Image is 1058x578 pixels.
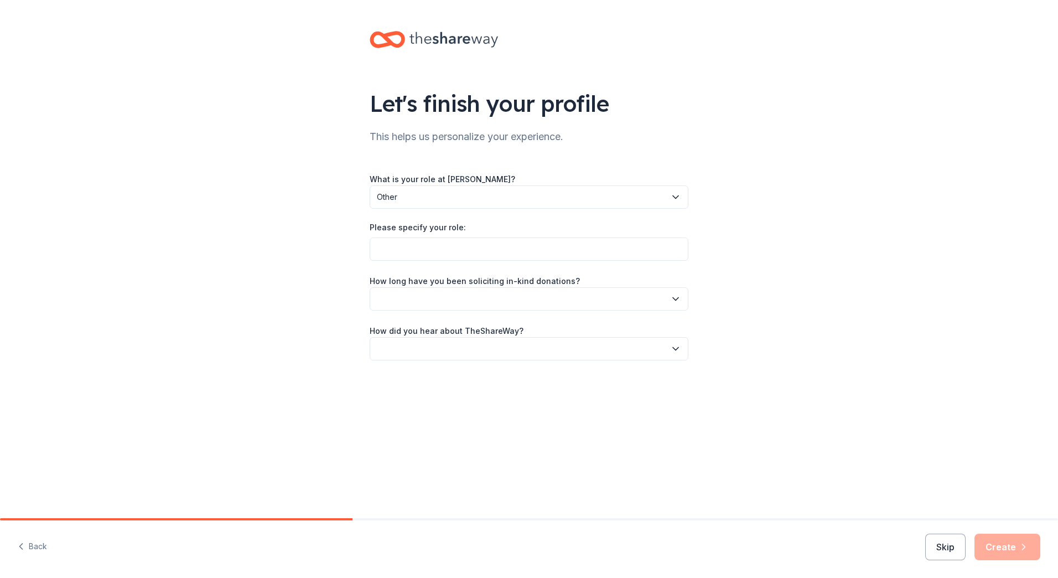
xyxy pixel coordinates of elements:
[370,185,688,209] button: Other
[370,174,515,185] label: What is your role at [PERSON_NAME]?
[370,222,466,233] label: Please specify your role:
[377,190,666,204] span: Other
[925,534,966,560] button: Skip
[370,88,688,119] div: Let's finish your profile
[18,535,47,559] button: Back
[370,326,523,337] label: How did you hear about TheShareWay?
[370,128,688,146] div: This helps us personalize your experience.
[370,276,580,287] label: How long have you been soliciting in-kind donations?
